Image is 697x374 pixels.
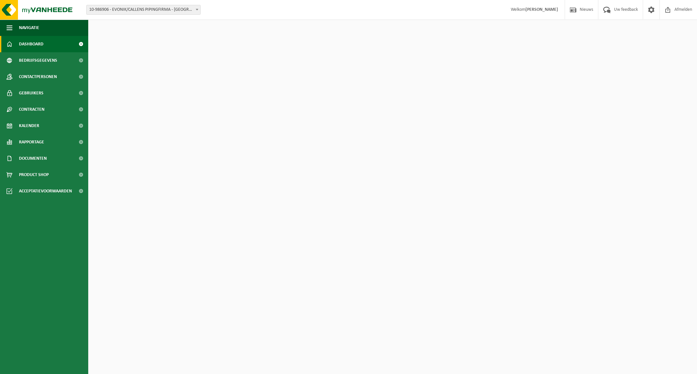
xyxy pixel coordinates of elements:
span: Gebruikers [19,85,43,101]
span: Kalender [19,118,39,134]
span: Product Shop [19,167,49,183]
span: Documenten [19,150,47,167]
span: Contactpersonen [19,69,57,85]
span: Navigatie [19,20,39,36]
span: Bedrijfsgegevens [19,52,57,69]
span: Dashboard [19,36,43,52]
span: Contracten [19,101,44,118]
span: Rapportage [19,134,44,150]
strong: [PERSON_NAME] [525,7,558,12]
span: 10-986906 - EVONIK/CALLENS PIPINGFIRMA - ANTWERPEN [87,5,200,14]
span: 10-986906 - EVONIK/CALLENS PIPINGFIRMA - ANTWERPEN [86,5,201,15]
span: Acceptatievoorwaarden [19,183,72,199]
